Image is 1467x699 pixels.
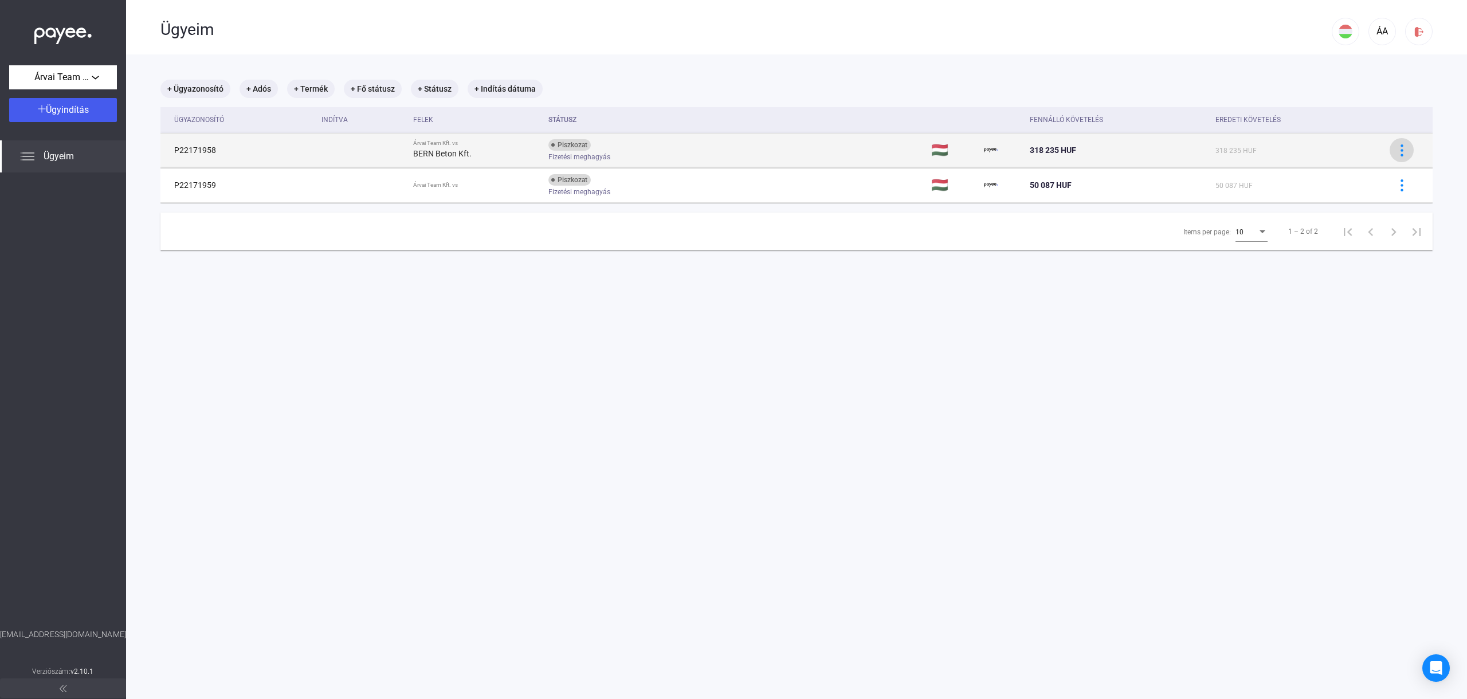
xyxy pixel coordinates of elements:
[9,98,117,122] button: Ügyindítás
[544,107,927,133] th: Státusz
[1405,220,1428,243] button: Last page
[34,21,92,45] img: white-payee-white-dot.svg
[548,150,610,164] span: Fizetési meghagyás
[1030,113,1206,127] div: Fennálló követelés
[411,80,458,98] mat-chip: + Státusz
[287,80,335,98] mat-chip: + Termék
[984,143,998,157] img: payee-logo
[1215,113,1281,127] div: Eredeti követelés
[174,113,224,127] div: Ügyazonosító
[240,80,278,98] mat-chip: + Adós
[1413,26,1425,38] img: logout-red
[1336,220,1359,243] button: First page
[1030,180,1072,190] span: 50 087 HUF
[1390,138,1414,162] button: more-blue
[927,133,979,167] td: 🇭🇺
[44,150,74,163] span: Ügyeim
[468,80,543,98] mat-chip: + Indítás dátuma
[548,174,591,186] div: Piszkozat
[548,139,591,151] div: Piszkozat
[321,113,348,127] div: Indítva
[1359,220,1382,243] button: Previous page
[413,140,539,147] div: Árvai Team Kft. vs
[1405,18,1433,45] button: logout-red
[321,113,404,127] div: Indítva
[70,667,94,676] strong: v2.10.1
[160,80,230,98] mat-chip: + Ügyazonosító
[21,150,34,163] img: list.svg
[413,113,433,127] div: Felek
[1215,113,1376,127] div: Eredeti követelés
[60,685,66,692] img: arrow-double-left-grey.svg
[1390,173,1414,197] button: more-blue
[34,70,92,84] span: Árvai Team Kft.
[927,168,979,202] td: 🇭🇺
[174,113,312,127] div: Ügyazonosító
[1183,225,1231,239] div: Items per page:
[160,168,317,202] td: P22171959
[1332,18,1359,45] button: HU
[1235,228,1244,236] span: 10
[160,20,1332,40] div: Ügyeim
[413,182,539,189] div: Árvai Team Kft. vs
[38,105,46,113] img: plus-white.svg
[1396,179,1408,191] img: more-blue
[984,178,998,192] img: payee-logo
[46,104,89,115] span: Ügyindítás
[1339,25,1352,38] img: HU
[1235,225,1268,238] mat-select: Items per page:
[1372,25,1392,38] div: ÁA
[344,80,402,98] mat-chip: + Fő státusz
[1396,144,1408,156] img: more-blue
[1030,113,1103,127] div: Fennálló követelés
[160,133,317,167] td: P22171958
[1215,147,1257,155] span: 318 235 HUF
[1030,146,1076,155] span: 318 235 HUF
[1382,220,1405,243] button: Next page
[1422,654,1450,682] div: Open Intercom Messenger
[1288,225,1318,238] div: 1 – 2 of 2
[413,113,539,127] div: Felek
[9,65,117,89] button: Árvai Team Kft.
[1215,182,1253,190] span: 50 087 HUF
[413,149,472,158] strong: BERN Beton Kft.
[1368,18,1396,45] button: ÁA
[548,185,610,199] span: Fizetési meghagyás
